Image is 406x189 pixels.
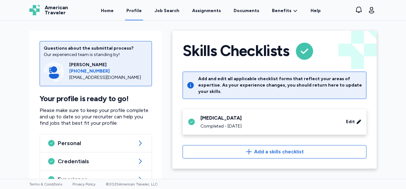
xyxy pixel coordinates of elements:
span: American Traveler [45,5,68,15]
span: Credentials [58,157,134,165]
div: Questions about the submittal process? [44,45,148,52]
p: Please make sure to keep your profile complete and up to date so your recruiter can help you find... [40,107,152,126]
div: Job Search [154,8,179,14]
img: Consultant [44,62,64,82]
img: Logo [29,5,40,15]
div: [MEDICAL_DATA] [200,114,338,122]
span: © 2025 American Traveler, LLC [106,182,158,186]
a: Profile [125,1,143,20]
div: Add and edit all applicable checklist forms that reflect your areas of expertise. As your experie... [198,76,362,95]
div: Completed - [DATE] [200,123,338,129]
h1: Skills Checklists [183,41,289,61]
div: [MEDICAL_DATA]Completed - [DATE]Edit [183,109,366,135]
span: Add a skills checklist [254,148,304,156]
button: Add a skills checklist [183,145,366,158]
span: Personal [58,139,134,147]
div: [PERSON_NAME] [69,62,148,68]
a: Privacy Policy [72,182,95,186]
span: Benefits [272,8,291,14]
span: Edit [346,119,355,125]
span: Experience [58,176,134,183]
h1: Your profile is ready to go! [40,94,152,103]
div: [EMAIL_ADDRESS][DOMAIN_NAME] [69,74,148,81]
div: Our experienced team is standing by! [44,52,148,58]
a: [PHONE_NUMBER] [69,68,148,74]
a: Terms & Conditions [29,182,62,186]
a: Benefits [272,8,298,14]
